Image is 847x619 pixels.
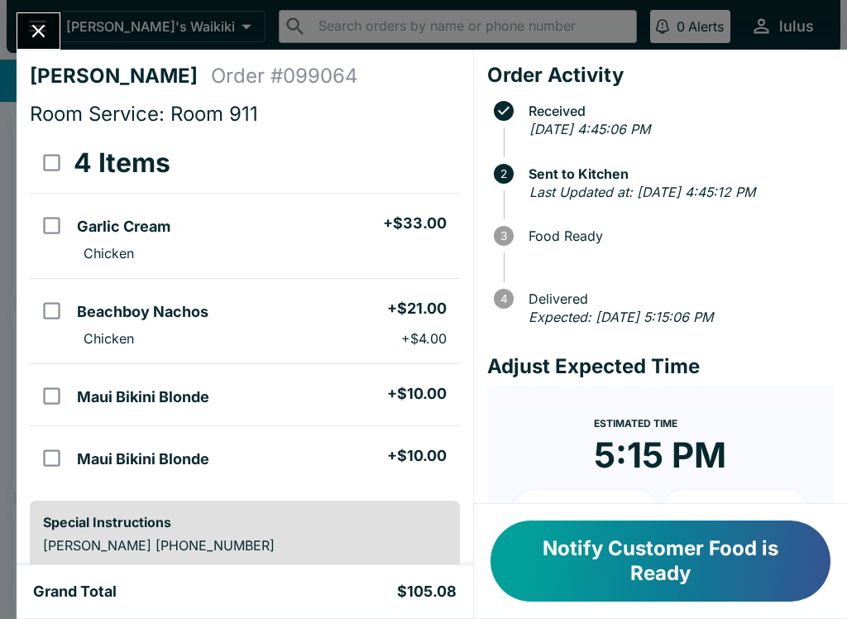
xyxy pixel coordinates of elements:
[500,167,507,180] text: 2
[43,514,447,530] h6: Special Instructions
[500,292,507,305] text: 4
[383,214,447,233] h5: + $33.00
[387,446,447,466] h5: + $10.00
[529,121,650,137] em: [DATE] 4:45:06 PM
[520,103,834,118] span: Received
[17,13,60,49] button: Close
[520,166,834,181] span: Sent to Kitchen
[77,387,209,407] h5: Maui Bikini Blonde
[663,490,807,531] button: + 20
[520,228,834,243] span: Food Ready
[514,490,658,531] button: + 10
[84,245,134,262] p: Chicken
[387,299,447,319] h5: + $21.00
[490,521,830,602] button: Notify Customer Food is Ready
[30,102,258,126] span: Room Service: Room 911
[387,384,447,404] h5: + $10.00
[30,133,460,487] table: orders table
[397,582,457,602] h5: $105.08
[84,330,134,347] p: Chicken
[529,184,755,200] em: Last Updated at: [DATE] 4:45:12 PM
[33,582,117,602] h5: Grand Total
[500,229,507,242] text: 3
[487,354,834,379] h4: Adjust Expected Time
[487,63,834,88] h4: Order Activity
[594,434,726,477] time: 5:15 PM
[77,302,208,322] h5: Beachboy Nachos
[30,64,211,89] h4: [PERSON_NAME]
[529,309,713,325] em: Expected: [DATE] 5:15:06 PM
[520,291,834,306] span: Delivered
[211,64,358,89] h4: Order # 099064
[74,146,170,180] h3: 4 Items
[43,537,447,554] p: [PERSON_NAME] [PHONE_NUMBER]
[401,330,447,347] p: + $4.00
[77,217,170,237] h5: Garlic Cream
[594,417,677,429] span: Estimated Time
[77,449,209,469] h5: Maui Bikini Blonde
